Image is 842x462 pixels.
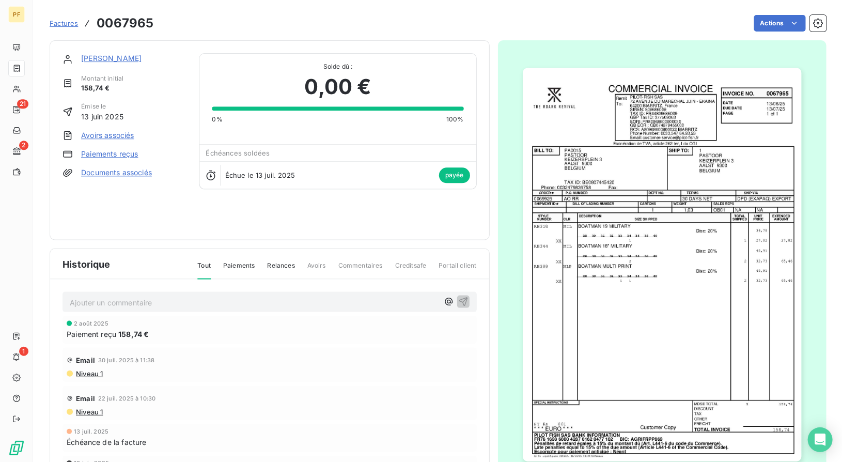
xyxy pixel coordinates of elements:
[81,74,123,83] span: Montant initial
[97,14,153,33] h3: 0067965
[304,71,371,102] span: 0,00 €
[81,130,134,141] a: Avoirs associés
[19,346,28,356] span: 1
[338,260,382,278] span: Commentaires
[197,260,211,279] span: Tout
[81,111,123,122] span: 13 juin 2025
[74,428,108,434] span: 13 juil. 2025
[225,171,294,179] span: Échue le 13 juil. 2025
[212,62,463,71] span: Solde dû :
[81,54,142,63] a: [PERSON_NAME]
[75,407,103,415] span: Niveau 1
[118,328,149,339] span: 158,74 €
[8,6,25,23] div: PF
[81,167,152,178] a: Documents associés
[223,260,255,278] span: Paiements
[67,436,146,447] span: Échéance de la facture
[76,394,95,402] span: Email
[446,115,463,124] span: 100%
[522,68,801,461] img: invoice_thumbnail
[19,141,28,150] span: 2
[395,260,426,278] span: Creditsafe
[67,328,116,339] span: Paiement reçu
[438,260,476,278] span: Portail client
[50,18,78,28] a: Factures
[212,115,222,124] span: 0%
[74,320,108,326] span: 2 août 2025
[98,395,155,401] span: 22 juil. 2025 à 10:30
[76,356,95,364] span: Email
[98,357,154,363] span: 30 juil. 2025 à 11:38
[81,102,123,111] span: Émise le
[81,83,123,94] span: 158,74 €
[63,257,111,271] span: Historique
[75,369,103,377] span: Niveau 1
[206,149,270,157] span: Échéances soldées
[807,427,832,452] div: Open Intercom Messenger
[267,260,294,278] span: Relances
[753,15,805,32] button: Actions
[8,439,25,456] img: Logo LeanPay
[439,167,470,183] span: payée
[307,260,325,278] span: Avoirs
[50,19,78,27] span: Factures
[81,149,138,159] a: Paiements reçus
[17,99,28,109] span: 21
